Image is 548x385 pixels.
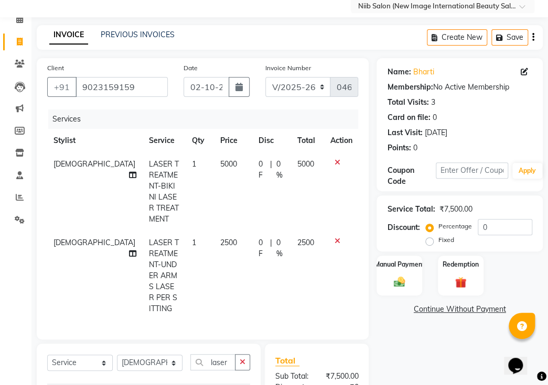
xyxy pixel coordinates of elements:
[438,222,471,231] label: Percentage
[387,142,411,153] div: Points:
[47,129,143,152] th: Stylist
[427,29,487,46] button: Create New
[424,127,447,138] div: [DATE]
[436,162,508,179] input: Enter Offer / Coupon Code
[49,26,88,45] a: INVOICE
[439,204,472,215] div: ₹7,500.00
[186,129,214,152] th: Qty
[275,355,299,366] span: Total
[504,343,538,375] iframe: chat widget
[76,77,168,97] input: Search by Name/Mobile/Email/Code
[432,112,436,123] div: 0
[379,304,541,315] a: Continue Without Payment
[53,238,135,247] span: [DEMOGRAPHIC_DATA]
[149,238,179,313] span: LASER TREATMENT-UNDER ARMS LASER PER SITTING
[512,163,542,179] button: Apply
[48,109,366,129] div: Services
[452,276,470,290] img: _gift.svg
[190,354,235,370] input: Search or Scan
[387,112,430,123] div: Card on file:
[270,159,272,181] span: |
[491,29,528,46] button: Save
[387,204,435,215] div: Service Total:
[387,165,435,187] div: Coupon Code
[413,67,434,78] a: Bharti
[387,97,428,108] div: Total Visits:
[387,67,411,78] div: Name:
[184,63,198,73] label: Date
[192,238,196,247] span: 1
[259,237,266,259] span: 0 F
[101,30,175,39] a: PREVIOUS INVOICES
[387,82,532,93] div: No Active Membership
[149,159,179,224] span: LASER TREATMENT-BIKINI LASER TREATMENT
[387,82,433,93] div: Membership:
[374,260,425,269] label: Manual Payment
[47,77,77,97] button: +91
[276,237,284,259] span: 0 %
[317,371,366,382] div: ₹7,500.00
[387,222,420,233] div: Discount:
[438,235,454,245] label: Fixed
[259,159,266,181] span: 0 F
[297,238,314,247] span: 2500
[53,159,135,169] span: [DEMOGRAPHIC_DATA]
[324,129,358,152] th: Action
[297,159,314,169] span: 5000
[47,63,64,73] label: Client
[413,142,417,153] div: 0
[267,371,317,382] div: Sub Total:
[214,129,252,152] th: Price
[431,97,435,108] div: 3
[220,238,237,247] span: 2500
[143,129,186,152] th: Service
[387,127,422,138] div: Last Visit:
[265,63,311,73] label: Invoice Number
[291,129,324,152] th: Total
[192,159,196,169] span: 1
[270,237,272,259] span: |
[390,276,409,289] img: _cash.svg
[252,129,291,152] th: Disc
[443,260,479,269] label: Redemption
[276,159,284,181] span: 0 %
[220,159,237,169] span: 5000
